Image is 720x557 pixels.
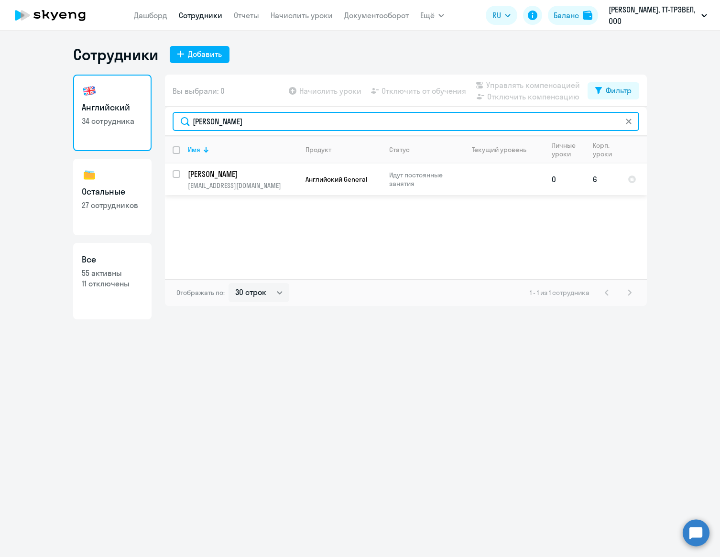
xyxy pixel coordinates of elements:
[344,11,409,20] a: Документооборот
[486,6,517,25] button: RU
[593,141,620,158] div: Корп. уроки
[188,145,297,154] div: Имя
[73,45,158,64] h1: Сотрудники
[188,181,297,190] p: [EMAIL_ADDRESS][DOMAIN_NAME]
[82,253,143,266] h3: Все
[544,164,585,195] td: 0
[420,10,435,21] span: Ещё
[188,169,296,179] p: [PERSON_NAME]
[188,48,222,60] div: Добавить
[82,268,143,278] p: 55 активны
[305,145,381,154] div: Продукт
[73,75,152,151] a: Английский34 сотрудника
[583,11,592,20] img: balance
[73,159,152,235] a: Остальные27 сотрудников
[593,141,612,158] div: Корп. уроки
[82,83,97,98] img: english
[389,171,455,188] p: Идут постоянные занятия
[176,288,225,297] span: Отображать по:
[82,101,143,114] h3: Английский
[173,112,639,131] input: Поиск по имени, email, продукту или статусу
[492,10,501,21] span: RU
[271,11,333,20] a: Начислить уроки
[82,116,143,126] p: 34 сотрудника
[606,85,632,96] div: Фильтр
[305,175,367,184] span: Английский General
[552,141,576,158] div: Личные уроки
[609,4,698,27] p: [PERSON_NAME], ТТ-ТРЭВЕЛ, ООО
[82,186,143,198] h3: Остальные
[82,167,97,183] img: others
[389,145,410,154] div: Статус
[179,11,222,20] a: Сотрудники
[188,145,200,154] div: Имя
[305,145,331,154] div: Продукт
[548,6,598,25] button: Балансbalance
[552,141,585,158] div: Личные уроки
[463,145,544,154] div: Текущий уровень
[173,85,225,97] span: Вы выбрали: 0
[604,4,712,27] button: [PERSON_NAME], ТТ-ТРЭВЕЛ, ООО
[82,278,143,289] p: 11 отключены
[472,145,526,154] div: Текущий уровень
[170,46,229,63] button: Добавить
[588,82,639,99] button: Фильтр
[82,200,143,210] p: 27 сотрудников
[530,288,589,297] span: 1 - 1 из 1 сотрудника
[389,145,455,154] div: Статус
[73,243,152,319] a: Все55 активны11 отключены
[188,169,297,179] a: [PERSON_NAME]
[234,11,259,20] a: Отчеты
[554,10,579,21] div: Баланс
[134,11,167,20] a: Дашборд
[585,164,620,195] td: 6
[420,6,444,25] button: Ещё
